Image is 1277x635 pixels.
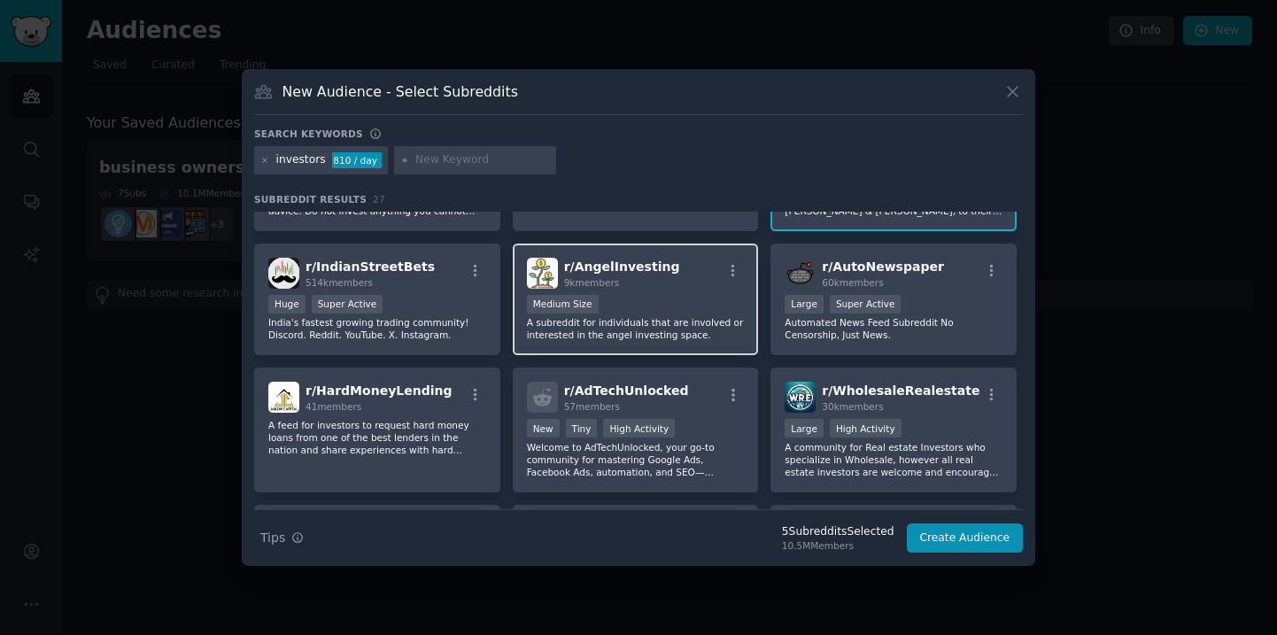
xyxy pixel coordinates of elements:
p: Automated News Feed Subreddit No Censorship, Just News. [785,316,1002,341]
button: Create Audience [907,523,1024,554]
span: r/ IndianStreetBets [306,259,435,274]
span: 60k members [822,277,883,288]
img: IndianStreetBets [268,258,299,289]
span: 514k members [306,277,373,288]
span: r/ AngelInvesting [564,259,680,274]
div: Super Active [830,295,902,314]
img: WholesaleRealestate [785,382,816,413]
span: r/ WholesaleRealestate [822,383,979,398]
img: AngelInvesting [527,258,558,289]
p: A subreddit for individuals that are involved or interested in the angel investing space. [527,316,745,341]
button: Tips [254,523,310,554]
div: 810 / day [332,152,382,168]
div: Medium Size [527,295,599,314]
div: investors [276,152,326,168]
div: Super Active [312,295,383,314]
span: Subreddit Results [254,193,367,205]
div: Tiny [566,419,598,438]
div: New [527,419,560,438]
span: r/ AutoNewspaper [822,259,944,274]
span: 27 [373,194,385,205]
p: A community for Real estate Investors who specialize in Wholesale, however all real estate invest... [785,441,1002,478]
img: AutoNewspaper [785,258,816,289]
p: Welcome to AdTechUnlocked, your go-to community for mastering Google Ads, Facebook Ads, automatio... [527,441,745,478]
div: 10.5M Members [782,539,894,552]
div: Large [785,295,824,314]
p: India's fastest growing trading community! Discord. Reddit. YouTube. X. Instagram. [268,316,486,341]
span: r/ AdTechUnlocked [564,383,689,398]
input: New Keyword [415,152,550,168]
h3: New Audience - Select Subreddits [282,82,518,101]
div: Huge [268,295,306,314]
span: 30k members [822,401,883,412]
img: HardMoneyLending [268,382,299,413]
span: 9k members [564,277,620,288]
span: r/ HardMoneyLending [306,383,452,398]
span: Tips [260,529,285,547]
div: High Activity [830,419,902,438]
div: 5 Subreddit s Selected [782,524,894,540]
span: 57 members [564,401,620,412]
span: 41 members [306,401,361,412]
div: High Activity [603,419,675,438]
div: Large [785,419,824,438]
p: A feed for investors to request hard money loans from one of the best lenders in the nation and s... [268,419,486,456]
h3: Search keywords [254,128,363,140]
